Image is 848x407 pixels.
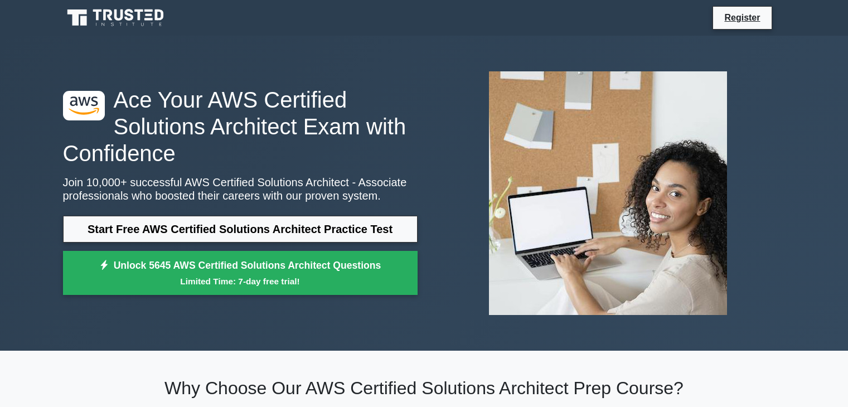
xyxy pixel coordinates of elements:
a: Unlock 5645 AWS Certified Solutions Architect QuestionsLimited Time: 7-day free trial! [63,251,418,295]
a: Start Free AWS Certified Solutions Architect Practice Test [63,216,418,243]
p: Join 10,000+ successful AWS Certified Solutions Architect - Associate professionals who boosted t... [63,176,418,202]
small: Limited Time: 7-day free trial! [77,275,404,288]
h1: Ace Your AWS Certified Solutions Architect Exam with Confidence [63,86,418,167]
a: Register [718,11,767,25]
h2: Why Choose Our AWS Certified Solutions Architect Prep Course? [63,377,786,399]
